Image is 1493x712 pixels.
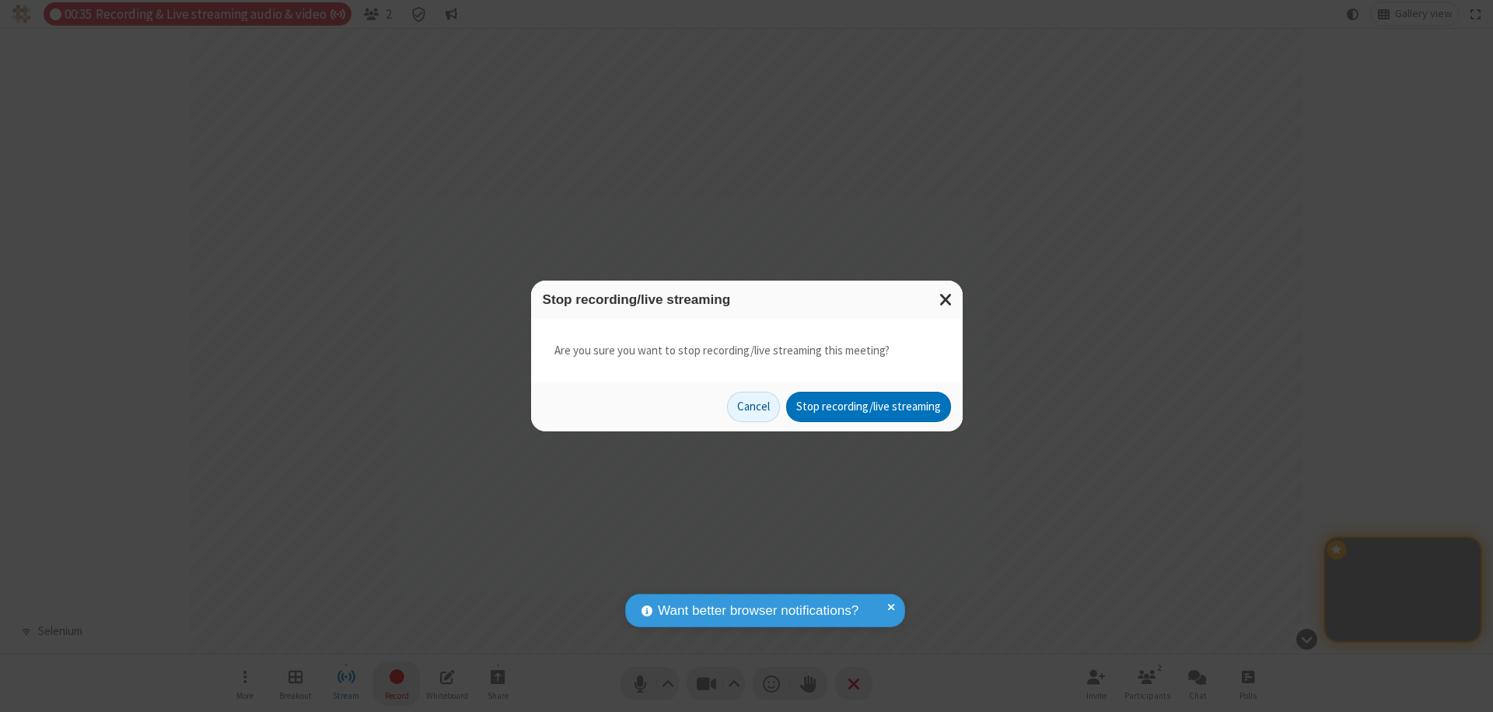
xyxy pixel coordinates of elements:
h3: Stop recording/live streaming [543,292,951,307]
div: Are you sure you want to stop recording/live streaming this meeting? [531,319,963,383]
button: Cancel [727,392,780,423]
button: Stop recording/live streaming [786,392,951,423]
button: Close modal [930,281,963,319]
span: Want better browser notifications? [658,601,858,621]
